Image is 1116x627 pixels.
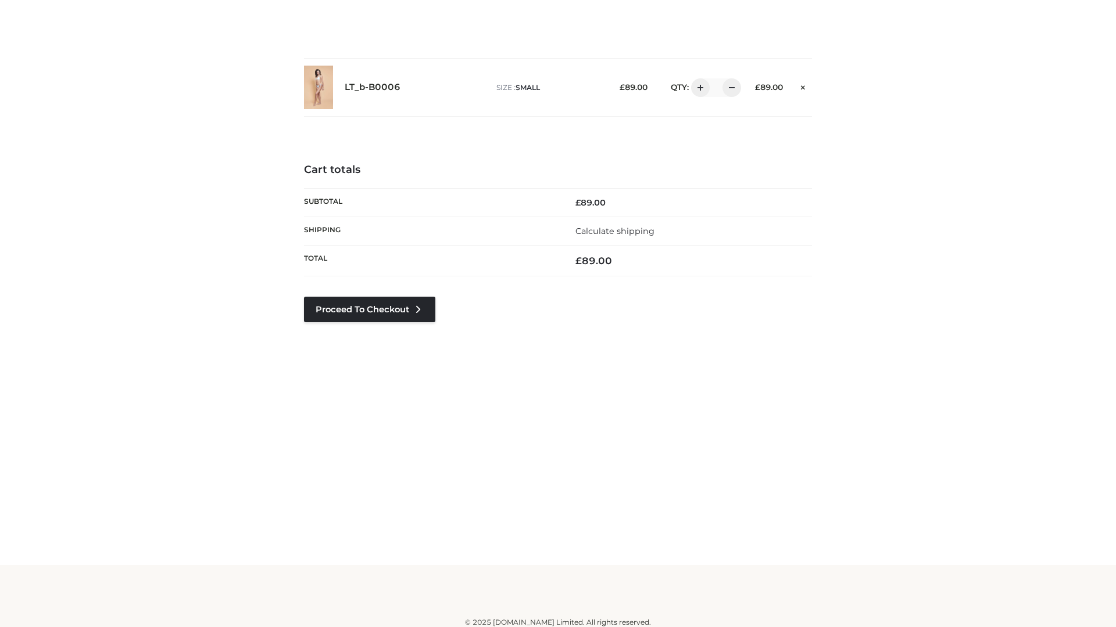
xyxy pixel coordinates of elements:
a: Proceed to Checkout [304,297,435,322]
span: £ [755,82,760,92]
th: Shipping [304,217,558,245]
a: Remove this item [795,78,812,93]
span: £ [620,82,625,92]
bdi: 89.00 [575,197,606,208]
span: SMALL [516,83,540,92]
span: £ [575,197,581,208]
div: QTY: [659,78,737,97]
p: size : [496,82,602,93]
a: Calculate shipping [575,226,654,236]
h4: Cart totals [304,164,812,176]
bdi: 89.00 [620,82,648,92]
span: £ [575,255,582,266]
th: Subtotal [304,188,558,217]
bdi: 89.00 [755,82,783,92]
a: LT_b-B0006 [345,82,400,93]
th: Total [304,246,558,276]
bdi: 89.00 [575,255,612,266]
